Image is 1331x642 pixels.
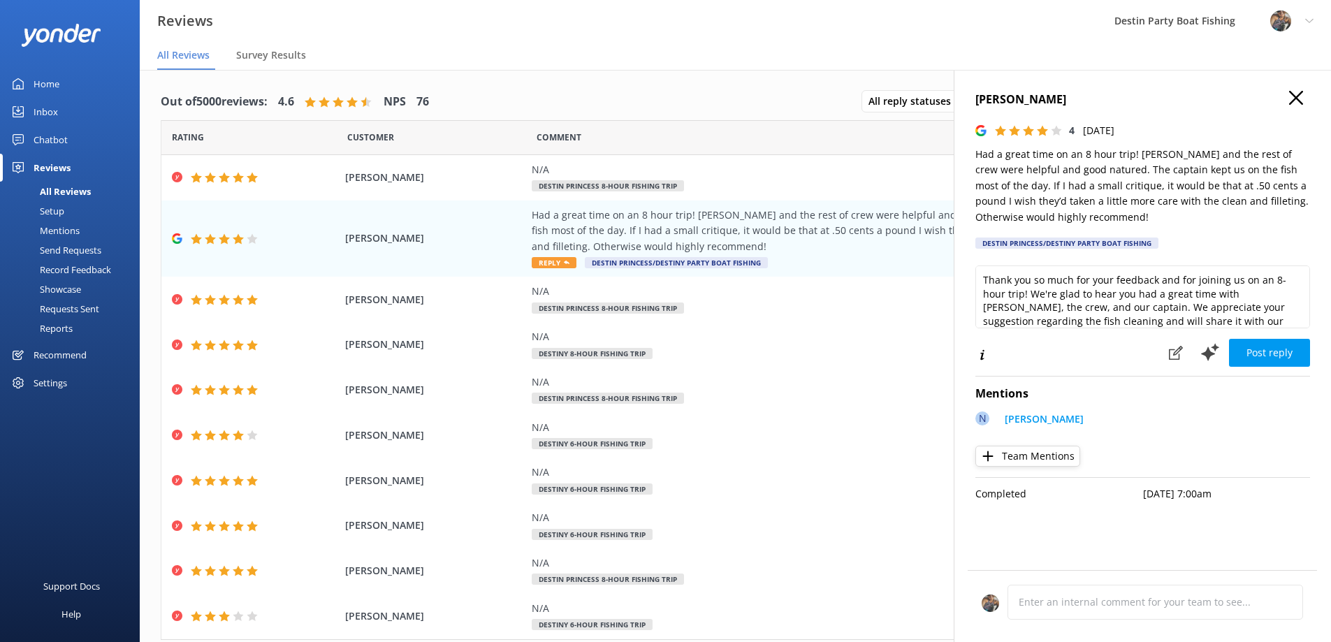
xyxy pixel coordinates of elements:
div: N [975,411,989,425]
span: All reply statuses [868,94,959,109]
h4: Mentions [975,385,1310,403]
div: Had a great time on an 8 hour trip! [PERSON_NAME] and the rest of crew were helpful and good natu... [532,207,1168,254]
div: Setup [8,201,64,221]
span: [PERSON_NAME] [345,608,525,624]
div: N/A [532,465,1168,480]
h4: Out of 5000 reviews: [161,93,268,111]
a: Send Requests [8,240,140,260]
span: [PERSON_NAME] [345,473,525,488]
span: Destin Princess 8-Hour Fishing Trip [532,302,684,314]
button: Team Mentions [975,446,1080,467]
div: Showcase [8,279,81,299]
div: Settings [34,369,67,397]
div: N/A [532,601,1168,616]
div: Reviews [34,154,71,182]
span: [PERSON_NAME] [345,231,525,246]
span: [PERSON_NAME] [345,428,525,443]
h4: NPS [384,93,406,111]
div: Recommend [34,341,87,369]
div: All Reviews [8,182,91,201]
div: Record Feedback [8,260,111,279]
span: [PERSON_NAME] [345,563,525,578]
span: [PERSON_NAME] [345,518,525,533]
span: Date [347,131,394,144]
a: Requests Sent [8,299,140,319]
span: Reply [532,257,576,268]
span: Destiny 6-Hour Fishing Trip [532,529,653,540]
a: Showcase [8,279,140,299]
img: 250-1666038197.jpg [982,594,999,612]
p: [DATE] [1083,123,1114,138]
textarea: Thank you so much for your feedback and for joining us on an 8-hour trip! We're glad to hear you ... [975,265,1310,328]
div: Destin Princess/Destiny Party Boat Fishing [975,238,1158,249]
div: N/A [532,420,1168,435]
span: Date [172,131,204,144]
h4: [PERSON_NAME] [975,91,1310,109]
h3: Reviews [157,10,213,32]
div: Reports [8,319,73,338]
p: [PERSON_NAME] [1005,411,1084,427]
span: All Reviews [157,48,210,62]
span: [PERSON_NAME] [345,337,525,352]
p: Had a great time on an 8 hour trip! [PERSON_NAME] and the rest of crew were helpful and good natu... [975,147,1310,225]
p: [DATE] 7:00am [1143,486,1311,502]
div: Support Docs [43,572,100,600]
span: 4 [1069,124,1075,137]
a: Record Feedback [8,260,140,279]
span: Destin Princess 8-Hour Fishing Trip [532,574,684,585]
div: N/A [532,284,1168,299]
div: Inbox [34,98,58,126]
div: Send Requests [8,240,101,260]
div: Requests Sent [8,299,99,319]
button: Close [1289,91,1303,106]
div: N/A [532,510,1168,525]
span: Destiny 6-Hour Fishing Trip [532,483,653,495]
span: Destin Princess/Destiny Party Boat Fishing [585,257,768,268]
a: [PERSON_NAME] [998,411,1084,430]
a: Mentions [8,221,140,240]
span: Survey Results [236,48,306,62]
p: Completed [975,486,1143,502]
a: All Reviews [8,182,140,201]
span: Destin Princess 8-Hour Fishing Trip [532,393,684,404]
span: [PERSON_NAME] [345,292,525,307]
span: [PERSON_NAME] [345,382,525,397]
div: Home [34,70,59,98]
span: Destiny 6-Hour Fishing Trip [532,438,653,449]
span: Destiny 8-Hour Fishing Trip [532,348,653,359]
span: Question [537,131,581,144]
button: Post reply [1229,339,1310,367]
div: N/A [532,329,1168,344]
div: N/A [532,162,1168,177]
div: Chatbot [34,126,68,154]
div: N/A [532,374,1168,390]
div: Help [61,600,81,628]
h4: 76 [416,93,429,111]
img: 250-1666038197.jpg [1270,10,1291,31]
h4: 4.6 [278,93,294,111]
span: Destiny 6-Hour Fishing Trip [532,619,653,630]
span: [PERSON_NAME] [345,170,525,185]
a: Setup [8,201,140,221]
a: Reports [8,319,140,338]
div: Mentions [8,221,80,240]
div: N/A [532,555,1168,571]
img: yonder-white-logo.png [21,24,101,47]
span: Destin Princess 8-Hour Fishing Trip [532,180,684,191]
